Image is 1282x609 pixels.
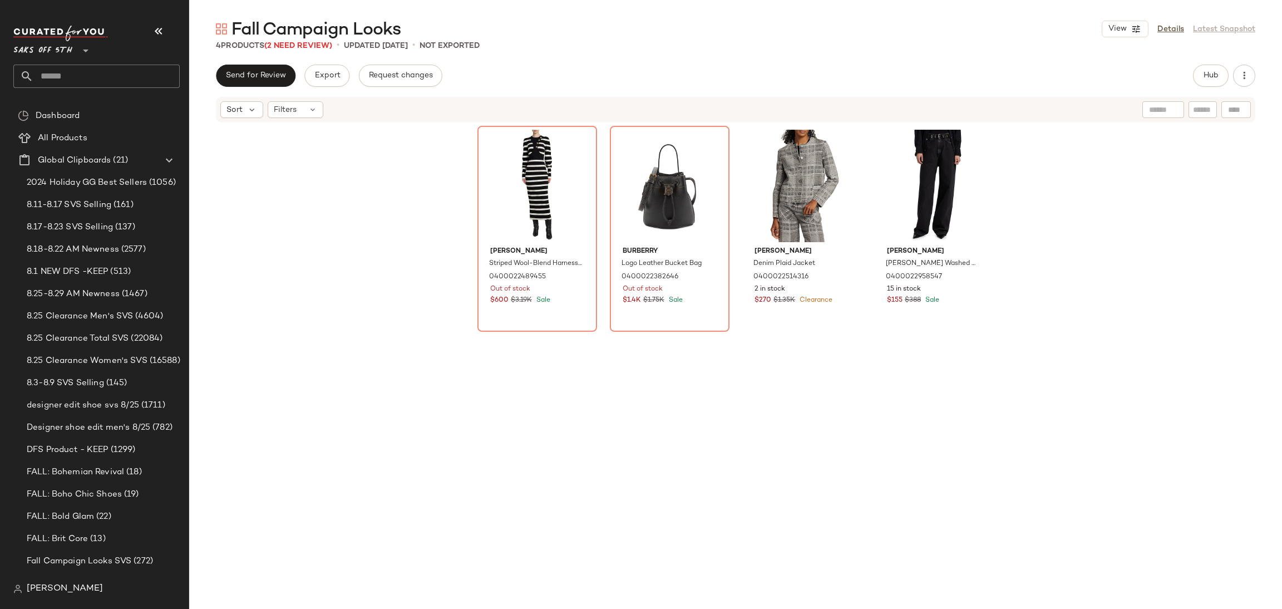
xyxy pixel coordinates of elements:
div: Products [216,40,332,52]
span: $3.19K [511,296,532,306]
span: Sort [226,104,243,116]
button: Request changes [359,65,442,87]
span: Sale [534,297,550,304]
span: (272) [131,555,153,568]
span: Sale [667,297,683,304]
span: (2 Need Review) [264,42,332,50]
span: 8.1 NEW DFS -KEEP [27,266,108,278]
span: $388 [905,296,921,306]
img: svg%3e [18,110,29,121]
span: Fall Campaign Looks SVS [27,555,131,568]
span: (1467) [120,288,147,301]
img: 0400022489455_BLACKIVORY [481,130,593,242]
button: Hub [1193,65,1229,87]
span: $155 [887,296,903,306]
span: Out of stock [490,284,530,294]
span: 0400022958547 [886,272,942,282]
span: (145) [104,377,127,390]
span: All Products [38,132,87,145]
button: View [1102,21,1148,37]
p: updated [DATE] [344,40,408,52]
span: FALL: Opulent Details Shoes [27,577,144,590]
span: Striped Wool-Blend Harness Midi-Dress [489,259,583,269]
span: [PERSON_NAME] Washed Wide-Leg Jeans [886,259,980,269]
span: FALL: Boho Chic Shoes [27,488,122,501]
span: 2024 Holiday GG Best Sellers [27,176,147,189]
span: Export [314,71,340,80]
span: Request changes [368,71,433,80]
span: Out of stock [623,284,663,294]
span: [PERSON_NAME] [27,582,103,596]
span: $1.4K [623,296,641,306]
span: 15 in stock [887,284,921,294]
span: designer edit shoe svs 8/25 [27,399,139,412]
span: $1.75K [643,296,664,306]
span: $270 [755,296,771,306]
span: 8.25 Clearance Women's SVS [27,355,147,367]
span: [PERSON_NAME] [887,247,981,257]
span: 0400022489455 [489,272,546,282]
span: (1299) [109,444,136,456]
span: 0400022382646 [622,272,678,282]
span: (22) [94,510,111,523]
span: 8.17-8.23 SVS Selling [27,221,113,234]
span: 0400022514316 [753,272,808,282]
span: DFS Product - KEEP [27,444,109,456]
span: [PERSON_NAME] [755,247,849,257]
span: 2 in stock [755,284,785,294]
span: 8.18-8.22 AM Newness [27,243,119,256]
span: (19) [122,488,139,501]
a: Details [1157,23,1184,35]
span: FALL: Bohemian Revival [27,466,124,479]
span: Clearance [797,297,832,304]
span: Fall Campaign Looks [231,19,401,41]
span: (21) [111,154,128,167]
span: (513) [108,266,131,278]
button: Export [304,65,349,87]
span: FALL: Brit Core [27,533,88,546]
span: (22084) [129,332,162,345]
span: (782) [150,421,172,434]
span: 8.3-8.9 SVS Selling [27,377,104,390]
span: (36) [144,577,162,590]
span: Designer shoe edit men's 8/25 [27,421,150,434]
span: [PERSON_NAME] [490,247,584,257]
img: 0400022514316_BLACKWHITE [746,130,857,242]
span: (1056) [147,176,176,189]
span: • [412,39,415,52]
span: FALL: Bold Glam [27,510,94,523]
img: svg%3e [13,585,22,593]
span: (1711) [139,399,165,412]
span: (4604) [133,310,163,323]
span: 8.25-8.29 AM Newness [27,288,120,301]
img: cfy_white_logo.C9jOOHJF.svg [13,26,108,41]
span: $600 [490,296,509,306]
span: Burberry [623,247,717,257]
span: View [1108,24,1127,33]
span: 4 [216,42,221,50]
span: Saks OFF 5TH [13,38,72,58]
img: 0400022958547_CHARCOALWASH [878,130,990,242]
span: (161) [111,199,134,212]
span: 8.25 Clearance Men's SVS [27,310,133,323]
span: Global Clipboards [38,154,111,167]
button: Send for Review [216,65,295,87]
span: (2577) [119,243,146,256]
span: Logo Leather Bucket Bag [622,259,702,269]
img: svg%3e [216,23,227,35]
span: $1.35K [773,296,795,306]
span: (137) [113,221,135,234]
span: 8.25 Clearance Total SVS [27,332,129,345]
p: Not Exported [420,40,480,52]
span: Hub [1203,71,1219,80]
span: (18) [124,466,142,479]
span: Filters [274,104,297,116]
span: Send for Review [225,71,286,80]
span: 8.11-8.17 SVS Selling [27,199,111,212]
img: 0400022382646_BLACK [614,130,726,242]
span: Denim Plaid Jacket [753,259,815,269]
span: Sale [923,297,939,304]
span: (13) [88,533,106,546]
span: (16588) [147,355,180,367]
span: Dashboard [36,110,80,122]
